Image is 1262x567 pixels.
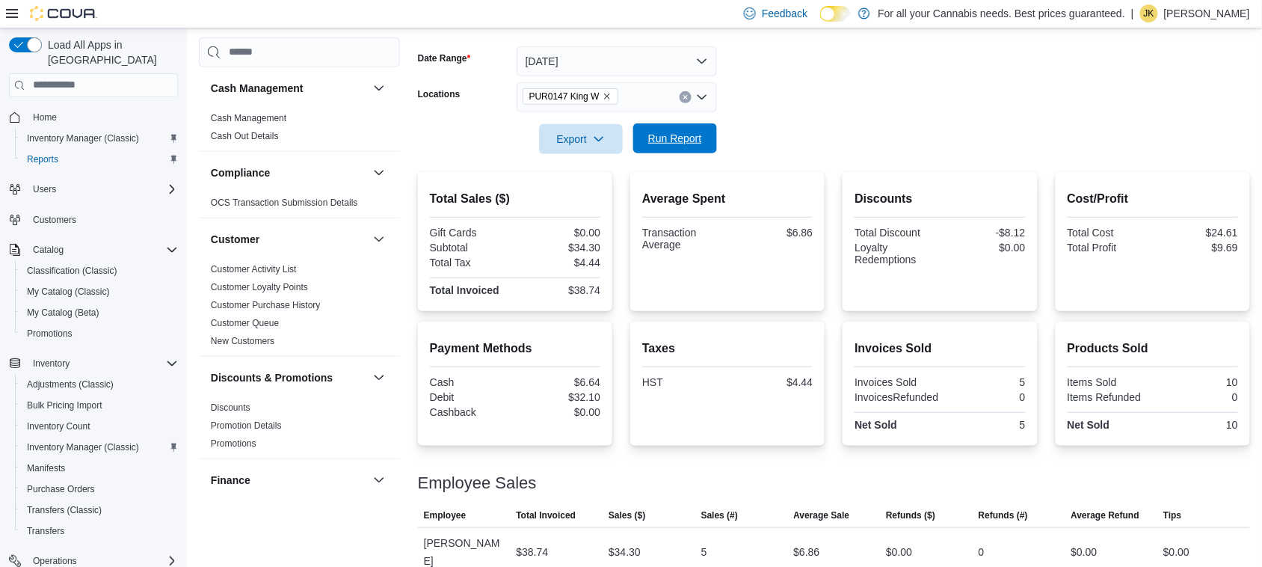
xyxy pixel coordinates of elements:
[1140,4,1158,22] div: Jennifer Kinzie
[42,37,178,67] span: Load All Apps in [GEOGRAPHIC_DATA]
[979,543,985,561] div: 0
[21,522,178,540] span: Transfers
[855,190,1025,208] h2: Discounts
[3,106,184,128] button: Home
[418,52,471,64] label: Date Range
[944,242,1026,254] div: $0.00
[15,260,184,281] button: Classification (Classic)
[609,543,641,561] div: $34.30
[430,406,512,418] div: Cashback
[1156,391,1238,403] div: 0
[27,210,178,229] span: Customers
[3,179,184,200] button: Users
[517,46,717,76] button: [DATE]
[211,473,250,488] h3: Finance
[15,395,184,416] button: Bulk Pricing Import
[33,555,77,567] span: Operations
[15,458,184,479] button: Manifests
[701,509,738,521] span: Sales (#)
[15,128,184,149] button: Inventory Manager (Classic)
[430,284,499,296] strong: Total Invoiced
[1144,4,1154,22] span: JK
[1131,4,1134,22] p: |
[21,376,178,393] span: Adjustments (Classic)
[523,88,618,105] span: PUR0147 King W
[15,416,184,437] button: Inventory Count
[27,378,114,390] span: Adjustments (Classic)
[518,391,600,403] div: $32.10
[424,509,467,521] span: Employee
[603,92,612,101] button: Remove PUR0147 King W from selection in this group
[518,406,600,418] div: $0.00
[855,340,1025,358] h2: Invoices Sold
[370,369,388,387] button: Discounts & Promotions
[211,473,367,488] button: Finance
[27,132,139,144] span: Inventory Manager (Classic)
[15,521,184,542] button: Transfers
[211,232,367,247] button: Customer
[430,242,512,254] div: Subtotal
[33,214,76,226] span: Customers
[1156,419,1238,431] div: 10
[27,504,102,516] span: Transfers (Classic)
[15,281,184,302] button: My Catalog (Classic)
[430,190,600,208] h2: Total Sales ($)
[609,509,645,521] span: Sales ($)
[855,376,937,388] div: Invoices Sold
[211,232,259,247] h3: Customer
[1068,242,1150,254] div: Total Profit
[21,150,64,168] a: Reports
[370,471,388,489] button: Finance
[855,242,937,266] div: Loyalty Redemptions
[1071,543,1098,561] div: $0.00
[539,124,623,154] button: Export
[1068,419,1110,431] strong: Net Sold
[211,81,304,96] h3: Cash Management
[27,265,117,277] span: Classification (Classic)
[211,264,297,275] a: Customer Activity List
[370,230,388,248] button: Customer
[642,190,813,208] h2: Average Spent
[1068,227,1150,239] div: Total Cost
[211,317,279,329] span: Customer Queue
[1156,376,1238,388] div: 10
[27,399,102,411] span: Bulk Pricing Import
[27,153,58,165] span: Reports
[211,197,358,209] span: OCS Transaction Submission Details
[1071,509,1140,521] span: Average Refund
[529,89,600,104] span: PUR0147 King W
[1068,340,1238,358] h2: Products Sold
[518,257,600,269] div: $4.44
[730,376,813,388] div: $4.44
[516,509,576,521] span: Total Invoiced
[27,307,99,319] span: My Catalog (Beta)
[21,438,145,456] a: Inventory Manager (Classic)
[518,284,600,296] div: $38.74
[211,335,274,347] span: New Customers
[21,522,70,540] a: Transfers
[418,474,537,492] h3: Employee Sales
[27,211,82,229] a: Customers
[1163,509,1181,521] span: Tips
[211,300,321,310] a: Customer Purchase History
[27,420,90,432] span: Inventory Count
[1163,543,1189,561] div: $0.00
[21,262,178,280] span: Classification (Classic)
[199,109,400,151] div: Cash Management
[15,323,184,344] button: Promotions
[3,209,184,230] button: Customers
[33,183,56,195] span: Users
[27,355,76,373] button: Inventory
[886,543,912,561] div: $0.00
[518,376,600,388] div: $6.64
[21,283,116,301] a: My Catalog (Classic)
[1068,190,1238,208] h2: Cost/Profit
[27,241,70,259] button: Catalog
[430,391,512,403] div: Debit
[27,108,63,126] a: Home
[211,263,297,275] span: Customer Activity List
[15,374,184,395] button: Adjustments (Classic)
[27,108,178,126] span: Home
[27,328,73,340] span: Promotions
[211,130,279,142] span: Cash Out Details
